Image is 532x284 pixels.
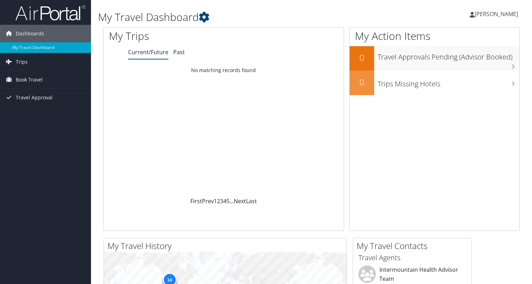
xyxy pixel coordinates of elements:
td: No matching records found [104,64,344,77]
span: Trips [16,53,28,71]
span: [PERSON_NAME] [475,10,518,18]
a: Past [173,48,185,56]
a: 0Trips Missing Hotels [350,71,519,95]
a: Prev [202,197,214,205]
h2: 0 [350,76,374,88]
a: Next [234,197,246,205]
h1: My Travel Dashboard [98,10,383,24]
a: 0Travel Approvals Pending (Advisor Booked) [350,46,519,71]
a: 1 [214,197,217,205]
span: Book Travel [16,71,43,88]
h3: Trips Missing Hotels [378,76,519,89]
a: 4 [223,197,226,205]
h3: Travel Agents [358,253,466,263]
h1: My Action Items [350,29,519,43]
span: Dashboards [16,25,44,42]
a: [PERSON_NAME] [470,3,525,24]
a: First [190,197,202,205]
a: 2 [217,197,220,205]
h1: My Trips [109,29,238,43]
h3: Travel Approvals Pending (Advisor Booked) [378,49,519,62]
h2: My Travel History [107,240,346,252]
a: 5 [226,197,230,205]
a: 3 [220,197,223,205]
h2: My Travel Contacts [357,240,471,252]
span: … [230,197,234,205]
h2: 0 [350,52,374,64]
img: airportal-logo.png [15,5,85,21]
a: Last [246,197,257,205]
span: Travel Approval [16,89,52,106]
a: Current/Future [128,48,168,56]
